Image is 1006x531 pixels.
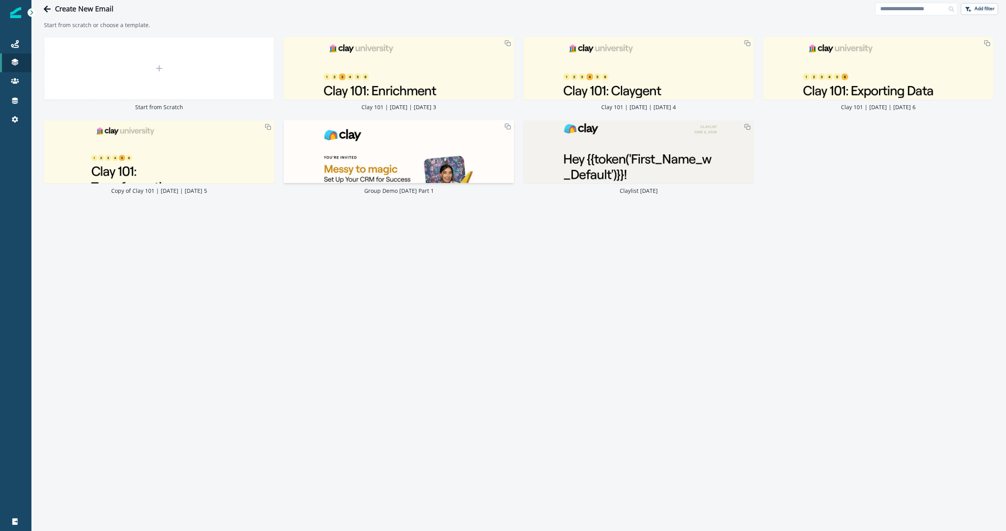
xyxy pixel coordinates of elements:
button: Go back [39,1,55,17]
p: Clay 101 | [DATE] | [DATE] 6 [763,103,993,111]
p: Start from scratch or choose a template. [44,21,993,29]
p: Start from Scratch [44,103,274,111]
img: Inflection [10,7,21,18]
p: Add filter [975,6,995,11]
p: Group Demo [DATE] Part 1 [284,187,514,195]
p: Copy of Clay 101 | [DATE] | [DATE] 5 [44,187,274,195]
button: Add filter [961,3,998,15]
h1: Create New Email [55,5,114,13]
p: Clay 101 | [DATE] | [DATE] 3 [284,103,514,111]
p: Claylist [DATE] [523,187,754,195]
p: Clay 101 | [DATE] | [DATE] 4 [523,103,754,111]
